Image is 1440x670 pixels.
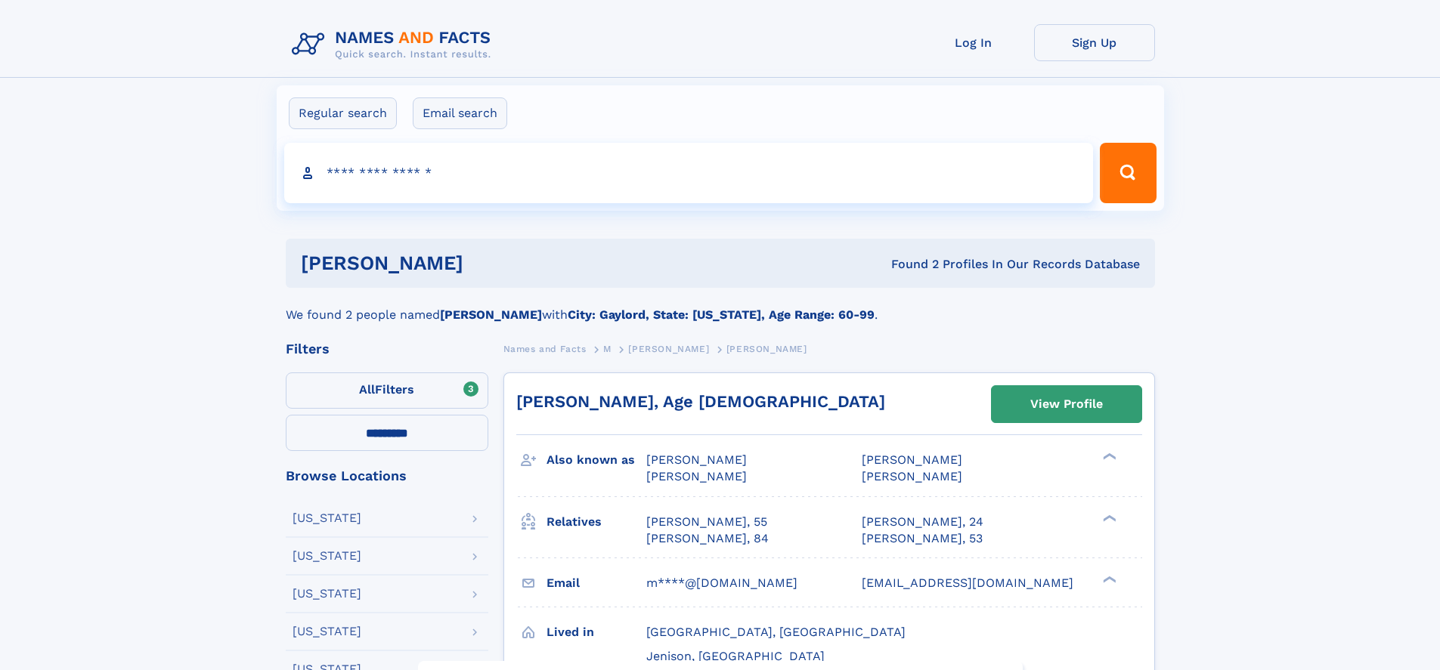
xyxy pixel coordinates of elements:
[568,307,875,322] b: City: Gaylord, State: [US_STATE], Age Range: 60-99
[286,342,488,356] div: Filters
[503,339,587,358] a: Names and Facts
[289,97,397,129] label: Regular search
[293,512,361,524] div: [US_STATE]
[293,625,361,638] div: [US_STATE]
[646,452,747,467] span: [PERSON_NAME]
[286,469,488,483] div: Browse Locations
[628,344,709,354] span: [PERSON_NAME]
[1100,143,1156,203] button: Search Button
[726,344,807,354] span: [PERSON_NAME]
[603,339,612,358] a: M
[862,530,983,547] a: [PERSON_NAME], 53
[646,625,906,639] span: [GEOGRAPHIC_DATA], [GEOGRAPHIC_DATA]
[1034,24,1155,61] a: Sign Up
[547,509,646,535] h3: Relatives
[677,256,1140,273] div: Found 2 Profiles In Our Records Database
[284,143,1094,203] input: search input
[646,469,747,483] span: [PERSON_NAME]
[293,588,361,600] div: [US_STATE]
[862,514,983,530] a: [PERSON_NAME], 24
[992,386,1141,422] a: View Profile
[413,97,507,129] label: Email search
[603,344,612,354] span: M
[1099,452,1117,462] div: ❯
[646,530,769,547] a: [PERSON_NAME], 84
[628,339,709,358] a: [PERSON_NAME]
[1099,574,1117,584] div: ❯
[547,447,646,473] h3: Also known as
[547,619,646,645] h3: Lived in
[301,254,677,273] h1: [PERSON_NAME]
[862,576,1073,590] span: [EMAIL_ADDRESS][DOMAIN_NAME]
[913,24,1034,61] a: Log In
[547,570,646,596] h3: Email
[516,392,885,411] a: [PERSON_NAME], Age [DEMOGRAPHIC_DATA]
[293,550,361,562] div: [US_STATE]
[646,649,825,663] span: Jenison, [GEOGRAPHIC_DATA]
[286,24,503,65] img: Logo Names and Facts
[286,372,488,409] label: Filters
[1099,513,1117,523] div: ❯
[862,452,962,467] span: [PERSON_NAME]
[359,382,375,397] span: All
[1030,387,1103,421] div: View Profile
[286,288,1155,324] div: We found 2 people named with .
[440,307,542,322] b: [PERSON_NAME]
[646,514,767,530] a: [PERSON_NAME], 55
[862,469,962,483] span: [PERSON_NAME]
